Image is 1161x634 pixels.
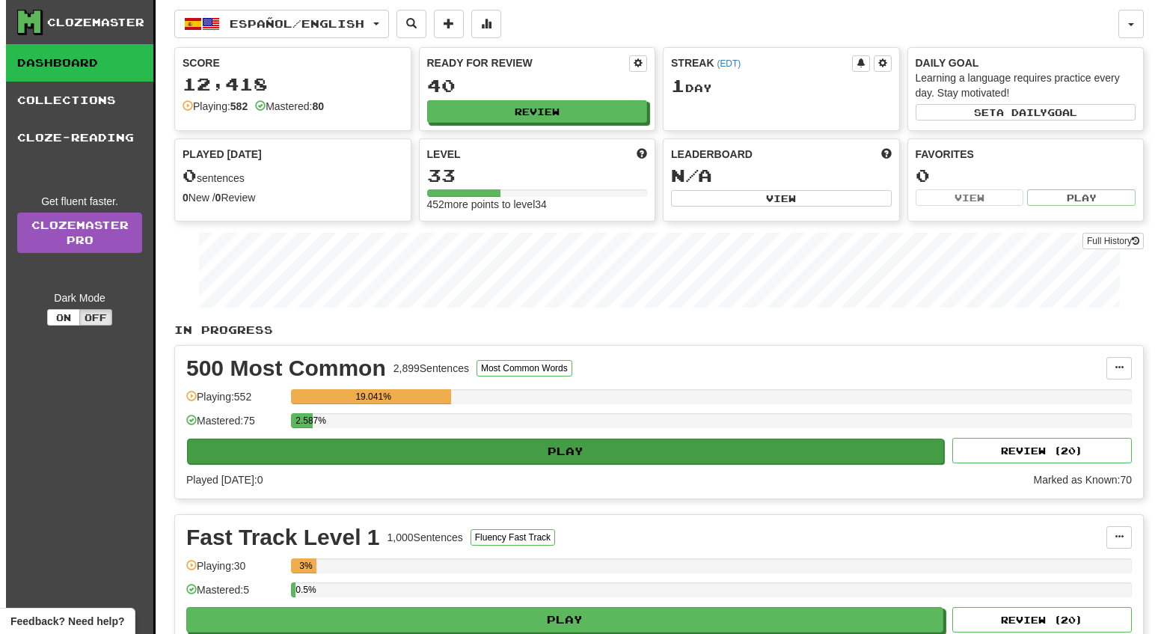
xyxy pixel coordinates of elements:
div: Daily Goal [916,55,1136,70]
div: Clozemaster [47,15,144,30]
button: On [47,309,80,326]
button: Play [187,439,944,464]
div: Get fluent faster. [17,194,142,209]
span: Played [DATE] [183,147,262,162]
a: Cloze-Reading [6,119,153,156]
button: View [916,189,1024,206]
div: Score [183,55,403,70]
span: This week in points, UTC [881,147,892,162]
strong: 80 [312,100,324,112]
div: Learning a language requires practice every day. Stay motivated! [916,70,1136,100]
a: ClozemasterPro [17,213,142,253]
div: 452 more points to level 34 [427,197,648,212]
div: Streak [671,55,852,70]
strong: 582 [230,100,248,112]
button: Play [1027,189,1136,206]
div: Dark Mode [17,290,142,305]
div: Day [671,76,892,96]
div: 0 [916,166,1136,185]
div: 33 [427,166,648,185]
div: Mastered: 5 [186,582,284,607]
span: Leaderboard [671,147,753,162]
div: Ready for Review [427,55,630,70]
div: 2.587% [295,413,313,428]
span: 1 [671,75,685,96]
div: New / Review [183,190,403,205]
span: Level [427,147,461,162]
div: 12,418 [183,75,403,94]
div: Marked as Known: 70 [1033,472,1132,487]
button: View [671,190,892,207]
a: Dashboard [6,44,153,82]
div: 19.041% [295,389,451,404]
div: Playing: 552 [186,389,284,414]
div: 2,899 Sentences [393,361,469,376]
div: 500 Most Common [186,357,386,380]
div: Mastered: 75 [186,413,284,438]
div: 3% [295,558,316,573]
span: Score more points to level up [637,147,647,162]
button: More stats [471,10,501,38]
a: Collections [6,82,153,119]
button: Full History [1082,233,1144,249]
div: Playing: [183,99,248,114]
button: Play [186,607,943,633]
button: Add sentence to collection [434,10,464,38]
span: a daily [996,107,1047,118]
span: Español / English [230,17,364,30]
strong: 0 [183,192,189,204]
button: Review (20) [952,607,1132,633]
button: Review (20) [952,438,1132,463]
button: Fluency Fast Track [471,529,555,546]
button: Seta dailygoal [916,104,1136,121]
strong: 0 [215,192,221,204]
div: sentences [183,166,403,186]
span: Open feedback widget [10,614,124,629]
div: Mastered: [255,99,324,114]
span: N/A [671,165,712,186]
p: In Progress [174,323,1144,338]
div: Playing: 30 [186,558,284,583]
div: 40 [427,76,648,95]
button: Off [79,309,112,326]
button: Español/English [174,10,389,38]
button: Search sentences [396,10,426,38]
div: 1,000 Sentences [387,530,463,545]
div: Favorites [916,147,1136,162]
span: 0 [183,165,197,186]
button: Review [427,100,648,123]
button: Most Common Words [477,360,572,377]
div: Fast Track Level 1 [186,526,380,549]
span: Played [DATE]: 0 [186,474,263,486]
a: (EDT) [717,58,741,69]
